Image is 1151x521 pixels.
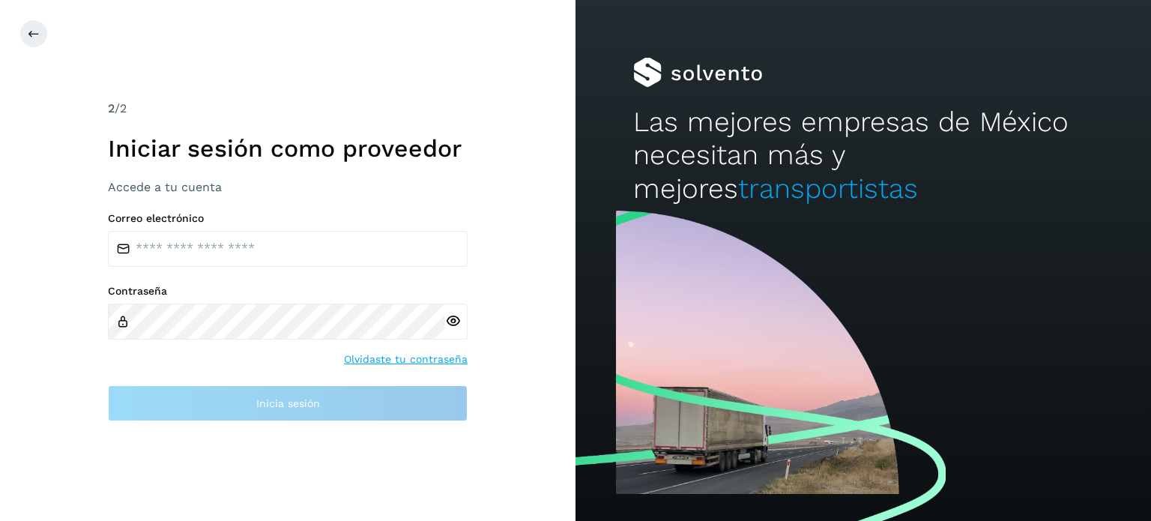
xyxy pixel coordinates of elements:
[108,180,468,194] h3: Accede a tu cuenta
[256,398,320,409] span: Inicia sesión
[108,285,468,298] label: Contraseña
[344,352,468,367] a: Olvidaste tu contraseña
[738,172,918,205] span: transportistas
[108,385,468,421] button: Inicia sesión
[108,134,468,163] h1: Iniciar sesión como proveedor
[633,106,1093,205] h2: Las mejores empresas de México necesitan más y mejores
[108,100,468,118] div: /2
[108,101,115,115] span: 2
[108,212,468,225] label: Correo electrónico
